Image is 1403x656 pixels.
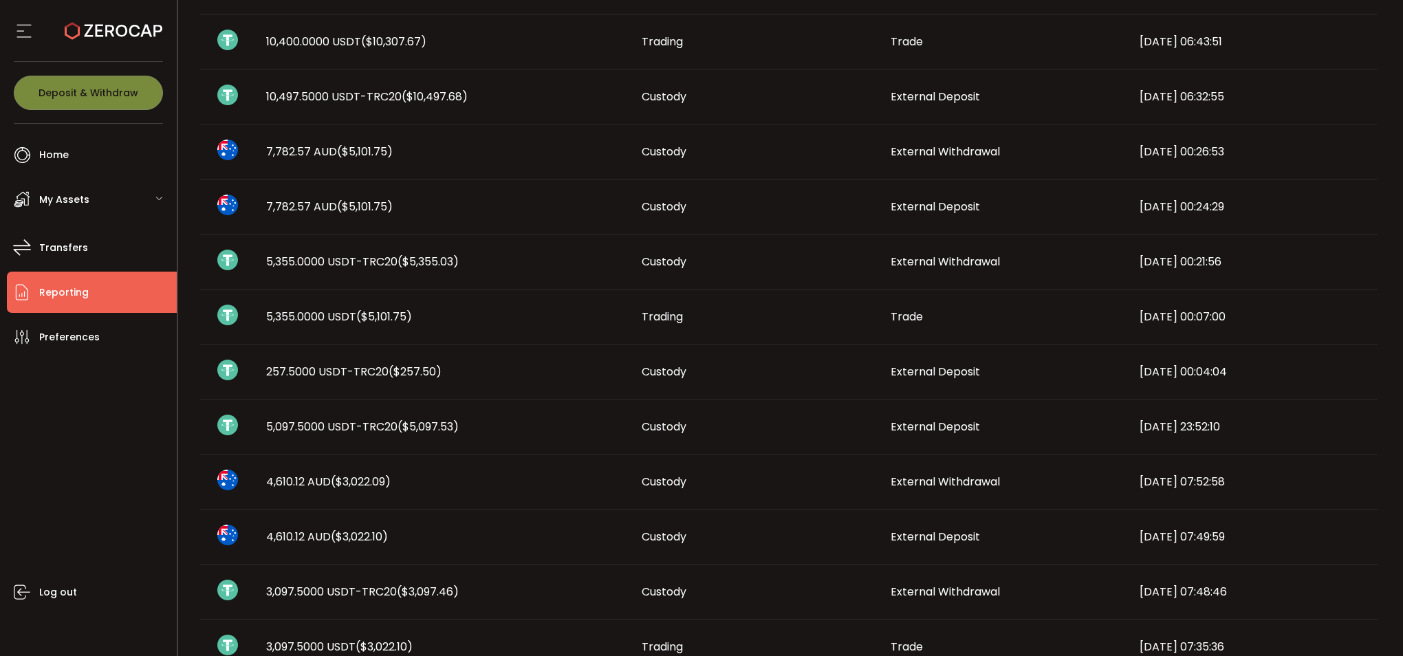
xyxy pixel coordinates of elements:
span: ($3,097.46) [397,584,459,600]
img: aud_portfolio.svg [217,470,238,490]
span: ($10,497.68) [402,89,468,105]
span: ($257.50) [389,364,442,380]
span: ($3,022.10) [356,639,413,655]
span: ($10,307.67) [361,34,426,50]
span: Preferences [39,327,100,347]
img: usdt_portfolio.svg [217,85,238,105]
span: 3,097.5000 USDT-TRC20 [266,584,459,600]
span: External Withdrawal [891,584,1000,600]
div: [DATE] 00:24:29 [1129,199,1378,215]
span: Deposit & Withdraw [39,88,138,98]
div: [DATE] 07:52:58 [1129,474,1378,490]
span: 10,497.5000 USDT-TRC20 [266,89,468,105]
span: 10,400.0000 USDT [266,34,426,50]
span: Log out [39,582,77,602]
div: [DATE] 06:43:51 [1129,34,1378,50]
span: External Deposit [891,529,980,545]
span: Trade [891,34,923,50]
span: ($5,355.03) [398,254,459,270]
img: usdt_portfolio.svg [217,360,238,380]
span: 3,097.5000 USDT [266,639,413,655]
span: Trade [891,309,923,325]
span: Custody [642,254,686,270]
span: Trading [642,34,683,50]
img: aud_portfolio.svg [217,140,238,160]
span: External Deposit [891,364,980,380]
div: [DATE] 06:32:55 [1129,89,1378,105]
div: [DATE] 00:26:53 [1129,144,1378,160]
span: Custody [642,529,686,545]
span: 7,782.57 AUD [266,144,393,160]
span: Custody [642,89,686,105]
span: ($5,097.53) [398,419,459,435]
span: ($5,101.75) [337,199,393,215]
span: External Deposit [891,419,980,435]
div: [DATE] 07:49:59 [1129,529,1378,545]
div: [DATE] 23:52:10 [1129,419,1378,435]
iframe: Chat Widget [1334,590,1403,656]
span: 4,610.12 AUD [266,474,391,490]
span: 5,355.0000 USDT-TRC20 [266,254,459,270]
img: usdt_portfolio.svg [217,415,238,435]
span: ($3,022.10) [331,529,388,545]
span: Custody [642,419,686,435]
span: External Withdrawal [891,254,1000,270]
button: Deposit & Withdraw [14,76,163,110]
img: usdt_portfolio.svg [217,250,238,270]
span: Trading [642,309,683,325]
img: usdt_portfolio.svg [217,305,238,325]
span: 4,610.12 AUD [266,529,388,545]
div: [DATE] 00:07:00 [1129,309,1378,325]
span: Custody [642,144,686,160]
span: Custody [642,584,686,600]
span: External Deposit [891,199,980,215]
span: External Withdrawal [891,144,1000,160]
span: Trading [642,639,683,655]
span: External Withdrawal [891,474,1000,490]
span: 7,782.57 AUD [266,199,393,215]
span: 5,097.5000 USDT-TRC20 [266,419,459,435]
span: Transfers [39,238,88,258]
span: Custody [642,474,686,490]
span: Trade [891,639,923,655]
span: ($5,101.75) [356,309,412,325]
div: [DATE] 07:35:36 [1129,639,1378,655]
span: 257.5000 USDT-TRC20 [266,364,442,380]
img: usdt_portfolio.svg [217,580,238,600]
span: Reporting [39,283,89,303]
img: usdt_portfolio.svg [217,635,238,655]
div: [DATE] 07:48:46 [1129,584,1378,600]
img: usdt_portfolio.svg [217,30,238,50]
span: Home [39,145,69,165]
img: aud_portfolio.svg [217,195,238,215]
span: ($5,101.75) [337,144,393,160]
img: aud_portfolio.svg [217,525,238,545]
span: 5,355.0000 USDT [266,309,412,325]
span: Custody [642,199,686,215]
span: My Assets [39,190,89,210]
span: External Deposit [891,89,980,105]
div: [DATE] 00:21:56 [1129,254,1378,270]
div: [DATE] 00:04:04 [1129,364,1378,380]
span: Custody [642,364,686,380]
span: ($3,022.09) [331,474,391,490]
